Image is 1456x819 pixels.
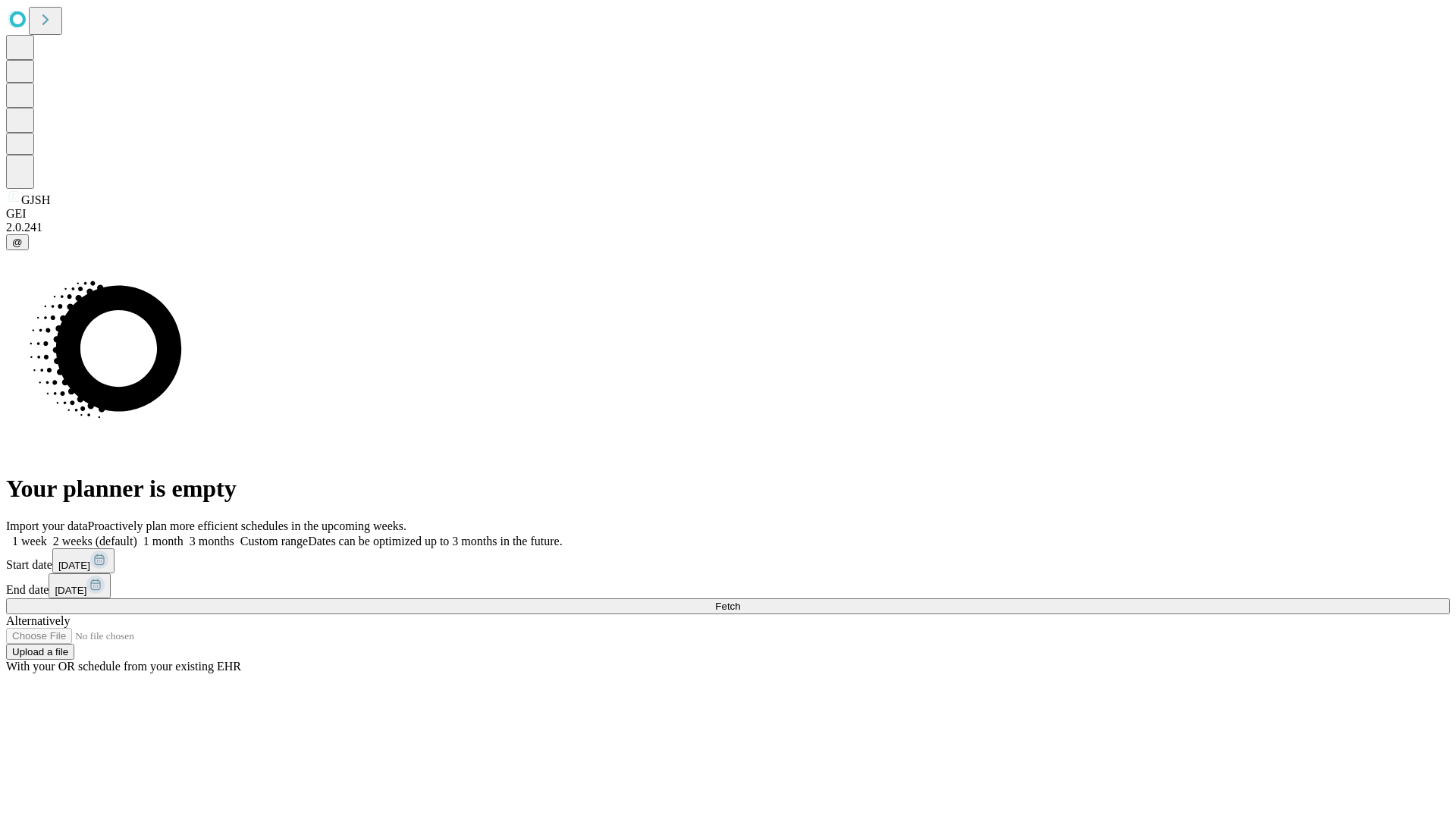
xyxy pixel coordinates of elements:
span: Alternatively [6,614,70,627]
button: [DATE] [49,573,111,598]
button: Fetch [6,598,1450,614]
div: End date [6,573,1450,598]
span: Custom range [240,535,308,548]
button: Upload a file [6,644,74,660]
div: Start date [6,548,1450,573]
span: Proactively plan more efficient schedules in the upcoming weeks. [88,519,406,532]
span: With your OR schedule from your existing EHR [6,660,241,673]
span: Dates can be optimized up to 3 months in the future. [308,535,562,548]
span: 1 month [143,535,184,548]
span: 3 months [190,535,234,548]
span: Import your data [6,519,88,532]
span: [DATE] [58,560,90,571]
span: 2 weeks (default) [53,535,137,548]
span: @ [12,237,23,248]
span: [DATE] [55,585,86,596]
div: GEI [6,207,1450,221]
div: 2.0.241 [6,221,1450,234]
button: [DATE] [52,548,115,573]
span: 1 week [12,535,47,548]
span: GJSH [21,193,50,206]
button: @ [6,234,29,250]
h1: Your planner is empty [6,475,1450,503]
span: Fetch [715,601,740,612]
